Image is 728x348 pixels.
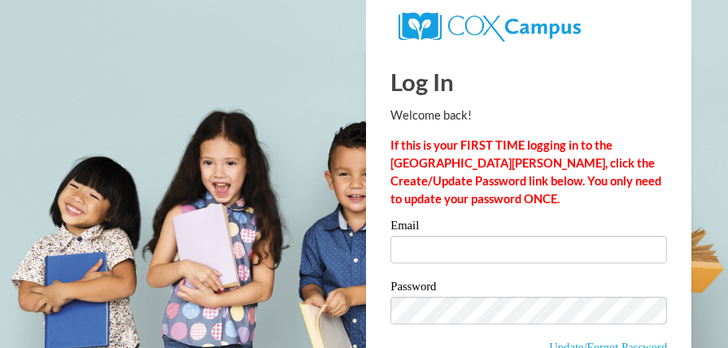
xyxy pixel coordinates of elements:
p: Welcome back! [390,107,667,124]
label: Password [390,281,667,297]
a: COX Campus [399,19,580,33]
strong: If this is your FIRST TIME logging in to the [GEOGRAPHIC_DATA][PERSON_NAME], click the Create/Upd... [390,138,661,206]
label: Email [390,220,667,236]
h1: Log In [390,65,667,98]
img: COX Campus [399,12,580,41]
